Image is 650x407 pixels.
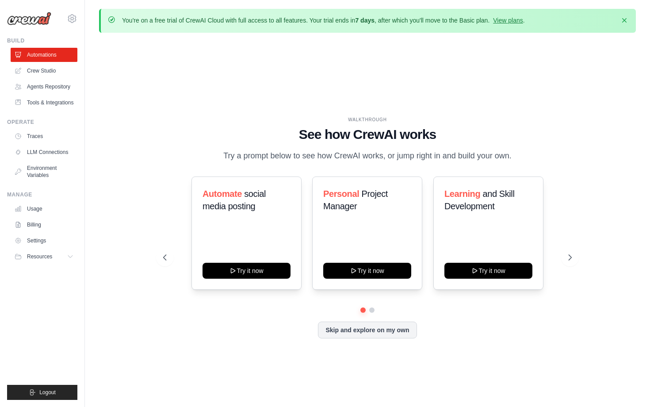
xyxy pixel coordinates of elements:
strong: 7 days [355,17,375,24]
img: Logo [7,12,51,25]
a: Automations [11,48,77,62]
a: LLM Connections [11,145,77,159]
button: Try it now [323,263,411,279]
span: Resources [27,253,52,260]
span: and Skill Development [444,189,514,211]
a: Environment Variables [11,161,77,182]
a: Billing [11,218,77,232]
button: Logout [7,385,77,400]
button: Resources [11,250,77,264]
p: You're on a free trial of CrewAI Cloud with full access to all features. Your trial ends in , aft... [122,16,525,25]
span: Learning [444,189,480,199]
a: Usage [11,202,77,216]
a: Agents Repository [11,80,77,94]
a: View plans [493,17,523,24]
button: Skip and explore on my own [318,322,417,338]
div: WALKTHROUGH [163,116,571,123]
a: Traces [11,129,77,143]
div: Operate [7,119,77,126]
a: Crew Studio [11,64,77,78]
button: Try it now [444,263,532,279]
span: Logout [39,389,56,396]
p: Try a prompt below to see how CrewAI works, or jump right in and build your own. [219,150,516,162]
h1: See how CrewAI works [163,127,571,142]
div: Manage [7,191,77,198]
span: Personal [323,189,359,199]
a: Settings [11,234,77,248]
span: Automate [203,189,242,199]
button: Try it now [203,263,291,279]
div: Build [7,37,77,44]
a: Tools & Integrations [11,96,77,110]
